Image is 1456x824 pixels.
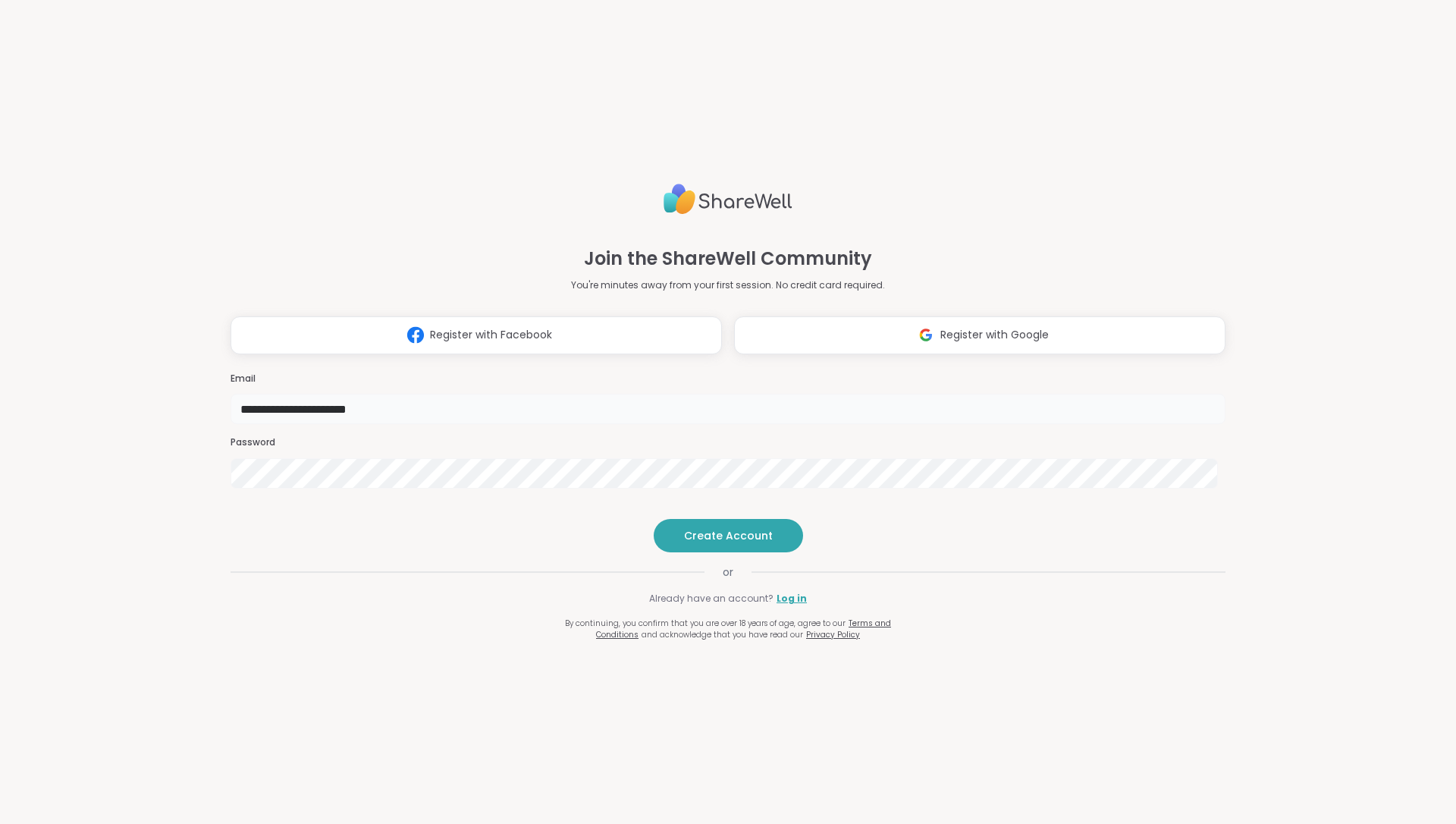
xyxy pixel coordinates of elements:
img: ShareWell Logo [664,178,792,221]
button: Register with Google [734,316,1225,354]
a: Privacy Policy [806,629,860,640]
button: Create Account [654,519,803,552]
span: Create Account [684,528,773,543]
img: ShareWell Logomark [401,321,430,349]
span: Register with Facebook [430,327,552,343]
h3: Email [231,373,1225,385]
h3: Password [231,436,1225,449]
span: Register with Google [940,327,1049,343]
img: ShareWell Logomark [912,321,940,349]
a: Log in [777,592,807,605]
p: You're minutes away from your first session. No credit card required. [571,278,885,292]
span: By continuing, you confirm that you are over 18 years of age, agree to our [565,618,846,629]
span: or [704,565,752,580]
span: and acknowledge that you have read our [642,629,803,640]
button: Register with Facebook [231,316,722,354]
a: Terms and Conditions [596,618,891,640]
span: Already have an account? [649,592,773,605]
h1: Join the ShareWell Community [584,245,872,272]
